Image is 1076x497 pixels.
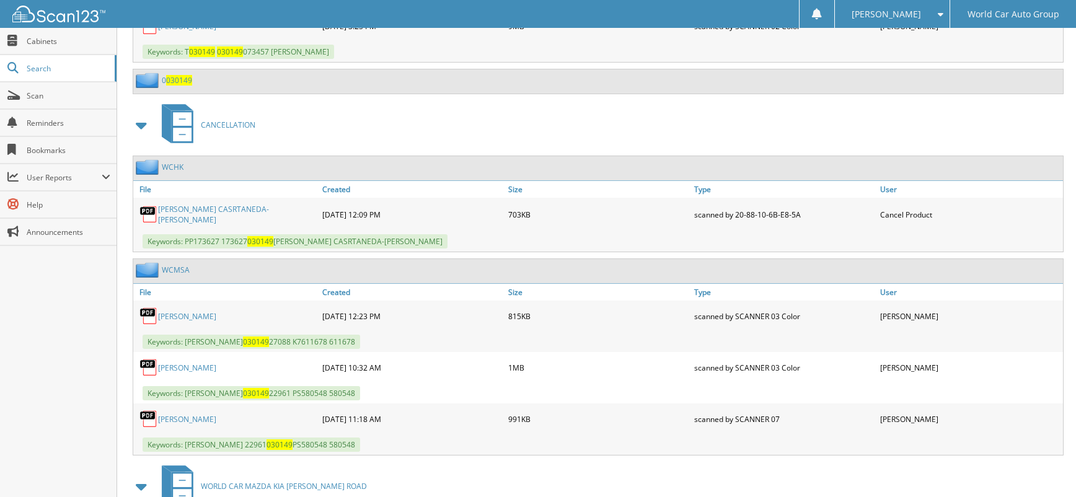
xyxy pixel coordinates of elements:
[201,481,367,491] span: WORLD CAR MAZDA KIA [PERSON_NAME] ROAD
[162,75,192,86] a: 0030149
[158,414,216,424] a: [PERSON_NAME]
[877,407,1063,431] div: [PERSON_NAME]
[877,181,1063,198] a: User
[319,201,505,228] div: [DATE] 12:09 PM
[139,410,158,428] img: PDF.png
[27,90,110,101] span: Scan
[133,284,319,301] a: File
[158,363,216,373] a: [PERSON_NAME]
[136,262,162,278] img: folder2.png
[1014,438,1076,497] iframe: Chat Widget
[852,11,921,18] span: [PERSON_NAME]
[158,311,216,322] a: [PERSON_NAME]
[505,407,691,431] div: 991KB
[166,75,192,86] span: 030149
[877,201,1063,228] div: Cancel Product
[505,181,691,198] a: Size
[691,181,877,198] a: Type
[319,284,505,301] a: Created
[27,227,110,237] span: Announcements
[877,304,1063,328] div: [PERSON_NAME]
[27,172,102,183] span: User Reports
[27,36,110,46] span: Cabinets
[691,304,877,328] div: scanned by SCANNER 03 Color
[133,181,319,198] a: File
[27,118,110,128] span: Reminders
[505,355,691,380] div: 1MB
[136,159,162,175] img: folder2.png
[319,304,505,328] div: [DATE] 12:23 PM
[319,355,505,380] div: [DATE] 10:32 AM
[143,335,360,349] span: Keywords: [PERSON_NAME] 27088 K7611678 611678
[143,386,360,400] span: Keywords: [PERSON_NAME] 22961 PS580548 580548
[505,201,691,228] div: 703KB
[217,46,243,57] span: 030149
[877,284,1063,301] a: User
[162,162,183,172] a: WCHK
[162,265,190,275] a: WCMSA
[189,46,215,57] span: 030149
[505,284,691,301] a: Size
[691,407,877,431] div: scanned by SCANNER 07
[691,284,877,301] a: Type
[691,355,877,380] div: scanned by SCANNER 03 Color
[143,45,334,59] span: Keywords: T 073457 [PERSON_NAME]
[267,439,293,450] span: 030149
[201,120,255,130] span: CANCELLATION
[243,388,269,398] span: 030149
[505,304,691,328] div: 815KB
[154,100,255,149] a: CANCELLATION
[27,145,110,156] span: Bookmarks
[877,355,1063,380] div: [PERSON_NAME]
[243,336,269,347] span: 030149
[968,11,1059,18] span: World Car Auto Group
[143,438,360,452] span: Keywords: [PERSON_NAME] 22961 PS580548 580548
[12,6,105,22] img: scan123-logo-white.svg
[27,200,110,210] span: Help
[319,181,505,198] a: Created
[27,63,108,74] span: Search
[691,201,877,228] div: scanned by 20-88-10-6B-E8-5A
[136,73,162,88] img: folder2.png
[139,307,158,325] img: PDF.png
[143,234,448,248] span: Keywords: PP173627 173627 [PERSON_NAME] CASRTANEDA-[PERSON_NAME]
[319,407,505,431] div: [DATE] 11:18 AM
[139,205,158,224] img: PDF.png
[247,236,273,247] span: 030149
[158,204,316,225] a: [PERSON_NAME] CASRTANEDA-[PERSON_NAME]
[139,358,158,377] img: PDF.png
